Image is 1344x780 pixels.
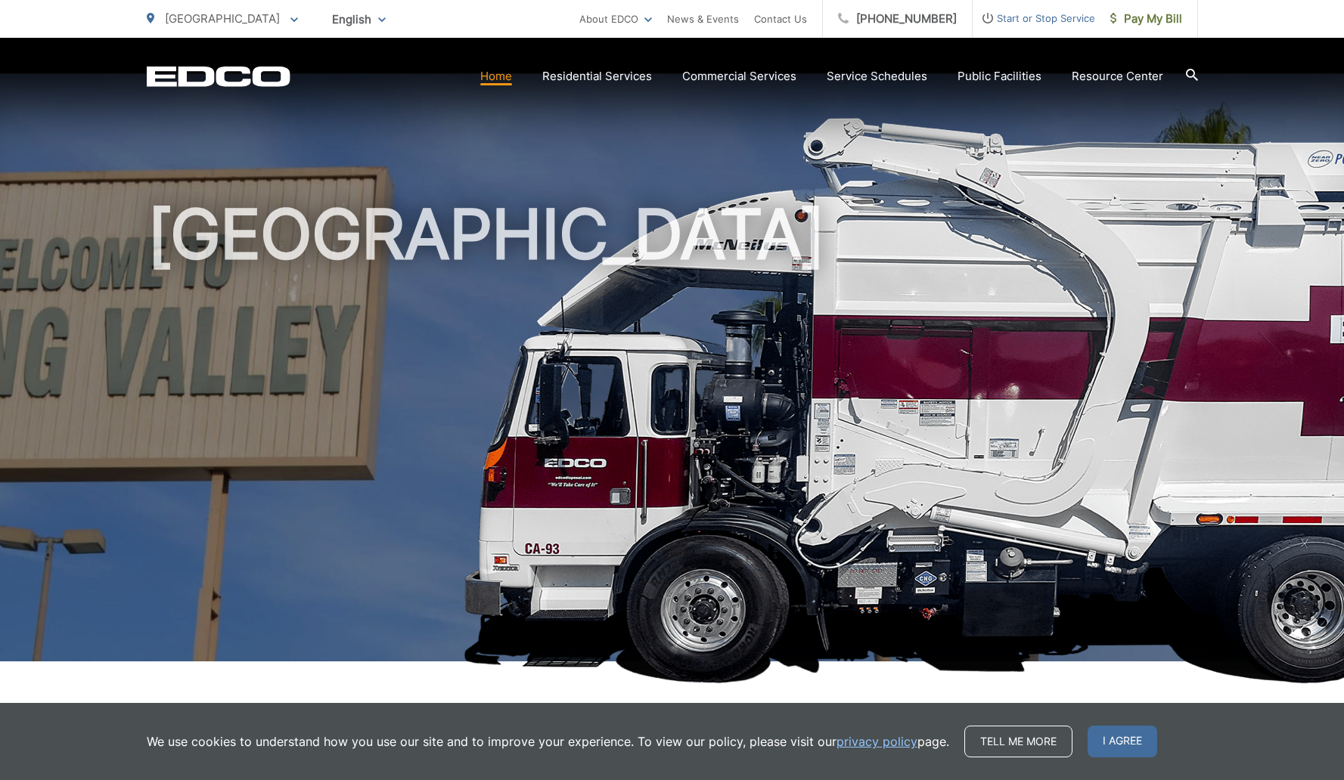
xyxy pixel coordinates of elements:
span: Pay My Bill [1110,10,1182,28]
a: Commercial Services [682,67,796,85]
a: About EDCO [579,10,652,28]
a: Tell me more [964,726,1072,757]
p: We use cookies to understand how you use our site and to improve your experience. To view our pol... [147,732,949,751]
span: I agree [1088,726,1157,757]
a: Public Facilities [958,67,1041,85]
span: [GEOGRAPHIC_DATA] [165,11,280,26]
a: privacy policy [837,732,917,751]
a: News & Events [667,10,739,28]
a: Service Schedules [827,67,927,85]
a: Contact Us [754,10,807,28]
a: EDCD logo. Return to the homepage. [147,66,290,87]
span: English [321,6,397,32]
h1: [GEOGRAPHIC_DATA] [147,197,1198,675]
a: Resource Center [1072,67,1163,85]
a: Residential Services [542,67,652,85]
a: Home [480,67,512,85]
